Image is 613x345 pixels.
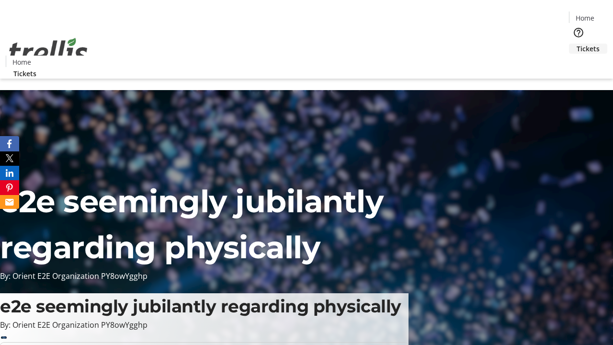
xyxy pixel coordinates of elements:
[569,54,588,73] button: Cart
[12,57,31,67] span: Home
[6,69,44,79] a: Tickets
[6,57,37,67] a: Home
[569,13,600,23] a: Home
[577,44,600,54] span: Tickets
[13,69,36,79] span: Tickets
[569,44,607,54] a: Tickets
[6,27,91,75] img: Orient E2E Organization PY8owYgghp's Logo
[576,13,594,23] span: Home
[569,23,588,42] button: Help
